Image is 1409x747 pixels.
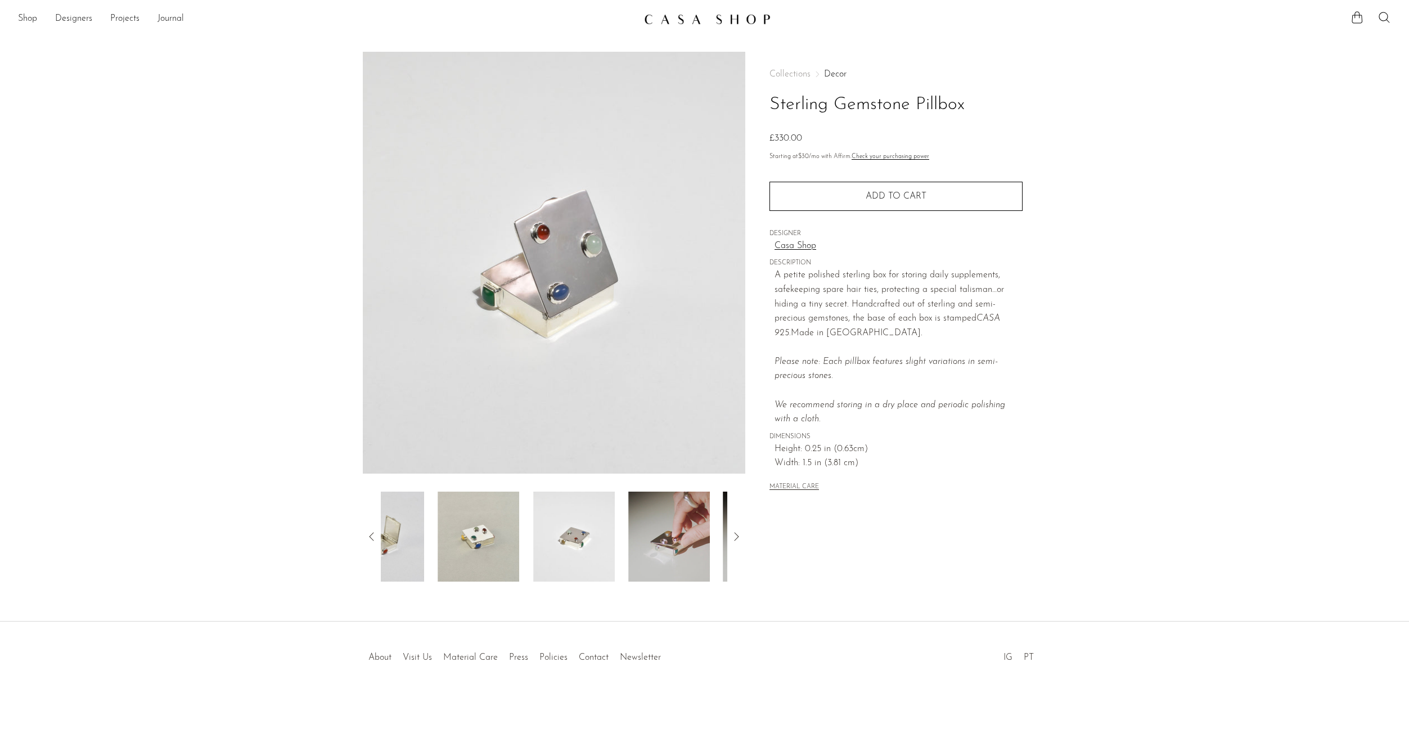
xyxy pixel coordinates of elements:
[769,229,1023,239] span: DESIGNER
[769,258,1023,268] span: DESCRIPTION
[769,91,1023,119] h1: Sterling Gemstone Pillbox
[824,70,847,79] a: Decor
[775,314,1000,337] em: CASA 925.
[368,653,391,662] a: About
[403,653,432,662] a: Visit Us
[539,653,568,662] a: Policies
[18,10,635,29] ul: NEW HEADER MENU
[18,12,37,26] a: Shop
[509,653,528,662] a: Press
[769,70,811,79] span: Collections
[1024,653,1034,662] a: PT
[533,492,615,582] img: Sterling Gemstone Pillbox
[769,483,819,492] button: MATERIAL CARE
[852,154,929,160] a: Check your purchasing power - Learn more about Affirm Financing (opens in modal)
[775,400,1005,424] i: We recommend storing in a dry place and periodic polishing with a cloth.
[1003,653,1012,662] a: IG
[769,70,1023,79] nav: Breadcrumbs
[775,239,1023,254] a: Casa Shop
[363,644,667,665] ul: Quick links
[110,12,139,26] a: Projects
[775,357,1005,424] em: Please note: Each pillbox features slight variations in semi-precious stones.
[769,182,1023,211] button: Add to cart
[775,442,1023,457] span: Height: 0.25 in (0.63cm)
[579,653,609,662] a: Contact
[343,492,425,582] img: Sterling Gemstone Pillbox
[443,653,498,662] a: Material Care
[798,154,809,160] span: $30
[998,644,1039,665] ul: Social Medias
[363,52,746,474] img: Sterling Gemstone Pillbox
[438,492,520,582] img: Sterling Gemstone Pillbox
[723,492,805,582] img: Sterling Gemstone Pillbox
[18,10,635,29] nav: Desktop navigation
[769,152,1023,162] p: Starting at /mo with Affirm.
[775,456,1023,471] span: Width: 1.5 in (3.81 cm)
[628,492,710,582] img: Sterling Gemstone Pillbox
[866,191,926,202] span: Add to cart
[769,134,802,143] span: £330.00
[769,432,1023,442] span: DIMENSIONS
[775,268,1023,427] p: A petite polished sterling box for storing daily supplements, safekeeping spare hair ties, protec...
[55,12,92,26] a: Designers
[157,12,184,26] a: Journal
